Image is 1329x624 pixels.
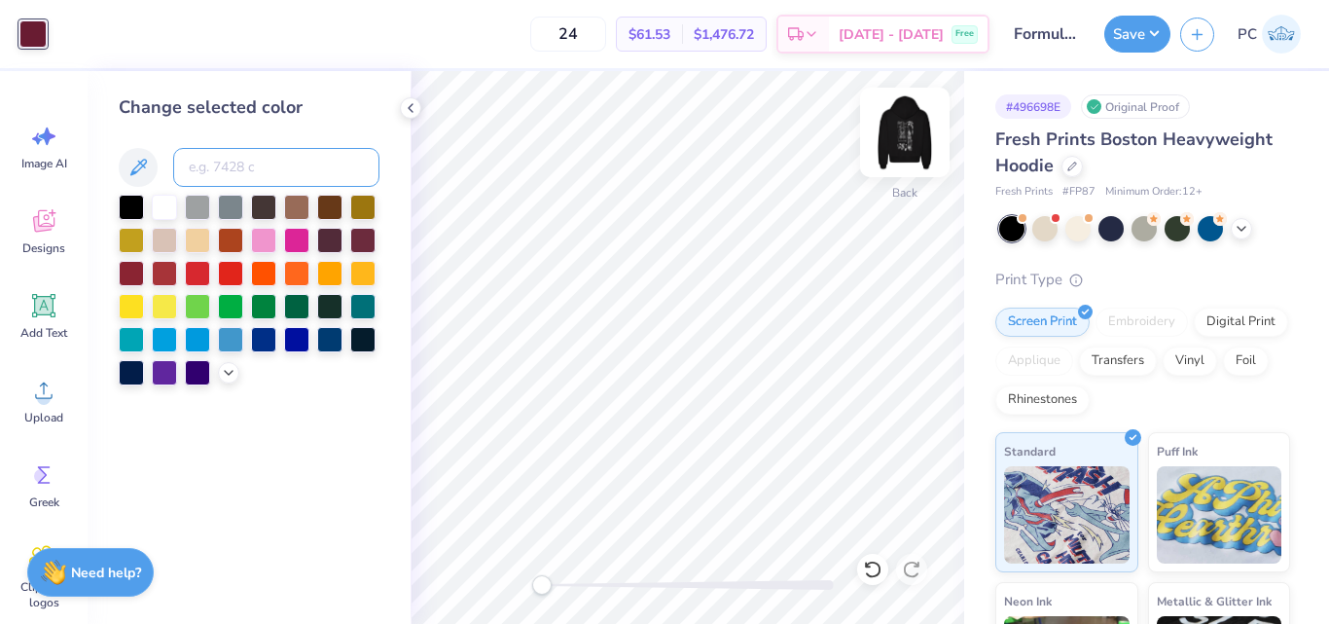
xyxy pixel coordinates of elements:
span: $1,476.72 [694,24,754,45]
div: Embroidery [1096,308,1188,337]
span: Greek [29,495,59,510]
span: # FP87 [1062,184,1096,201]
span: [DATE] - [DATE] [839,24,944,45]
div: Rhinestones [995,385,1090,415]
span: PC [1238,23,1257,46]
span: Puff Ink [1157,441,1198,461]
div: Transfers [1079,347,1157,376]
div: Original Proof [1081,94,1190,119]
span: $61.53 [629,24,670,45]
span: Metallic & Glitter Ink [1157,591,1272,611]
span: Fresh Prints Boston Heavyweight Hoodie [995,128,1273,177]
button: Save [1104,16,1170,53]
input: – – [530,17,606,52]
img: Pema Choden Lama [1262,15,1301,54]
div: Accessibility label [532,575,552,595]
img: Standard [1004,466,1130,564]
a: PC [1229,15,1310,54]
div: Digital Print [1194,308,1288,337]
div: Applique [995,347,1073,376]
div: Change selected color [119,94,379,121]
span: Upload [24,410,63,425]
div: Print Type [995,269,1290,291]
span: Image AI [21,156,67,171]
span: Fresh Prints [995,184,1053,201]
div: Back [892,184,917,202]
img: Puff Ink [1157,466,1282,564]
input: Untitled Design [999,15,1095,54]
img: Back [866,93,944,171]
input: e.g. 7428 c [173,148,379,187]
span: Free [955,27,974,41]
span: Add Text [20,325,67,341]
strong: Need help? [71,564,141,582]
div: # 496698E [995,94,1071,119]
div: Screen Print [995,308,1090,337]
span: Designs [22,240,65,256]
div: Foil [1223,347,1269,376]
span: Standard [1004,441,1056,461]
span: Clipart & logos [12,579,76,610]
div: Vinyl [1163,347,1217,376]
span: Minimum Order: 12 + [1105,184,1203,201]
span: Neon Ink [1004,591,1052,611]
